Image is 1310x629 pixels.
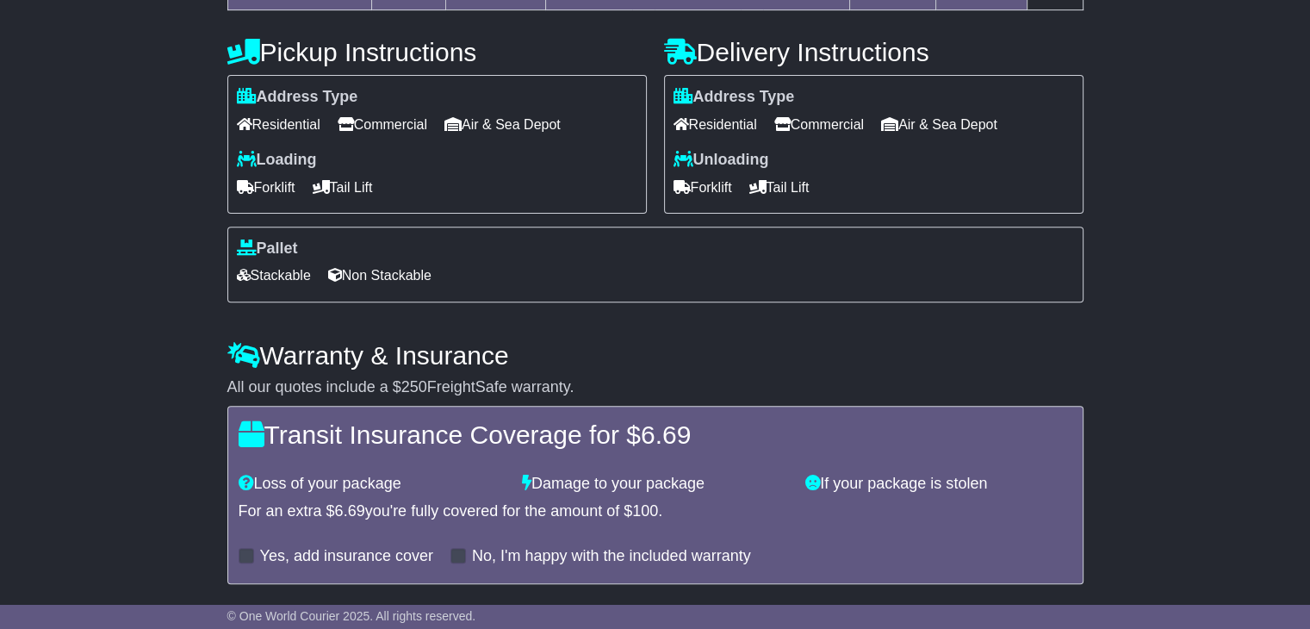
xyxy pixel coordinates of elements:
[227,609,476,623] span: © One World Courier 2025. All rights reserved.
[237,151,317,170] label: Loading
[674,111,757,138] span: Residential
[664,38,1083,66] h4: Delivery Instructions
[674,174,732,201] span: Forklift
[632,502,658,520] span: 100
[237,240,298,258] label: Pallet
[260,547,433,566] label: Yes, add insurance cover
[313,174,373,201] span: Tail Lift
[227,378,1083,397] div: All our quotes include a $ FreightSafe warranty.
[749,174,810,201] span: Tail Lift
[338,111,427,138] span: Commercial
[230,475,513,494] div: Loss of your package
[401,378,427,395] span: 250
[797,475,1080,494] div: If your package is stolen
[237,174,295,201] span: Forklift
[881,111,997,138] span: Air & Sea Depot
[237,88,358,107] label: Address Type
[227,341,1083,370] h4: Warranty & Insurance
[335,502,365,520] span: 6.69
[641,420,691,449] span: 6.69
[227,38,647,66] h4: Pickup Instructions
[444,111,561,138] span: Air & Sea Depot
[237,262,311,289] span: Stackable
[472,547,751,566] label: No, I'm happy with the included warranty
[674,88,795,107] label: Address Type
[674,151,769,170] label: Unloading
[774,111,864,138] span: Commercial
[239,502,1072,521] div: For an extra $ you're fully covered for the amount of $ .
[328,262,431,289] span: Non Stackable
[237,111,320,138] span: Residential
[513,475,797,494] div: Damage to your package
[239,420,1072,449] h4: Transit Insurance Coverage for $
